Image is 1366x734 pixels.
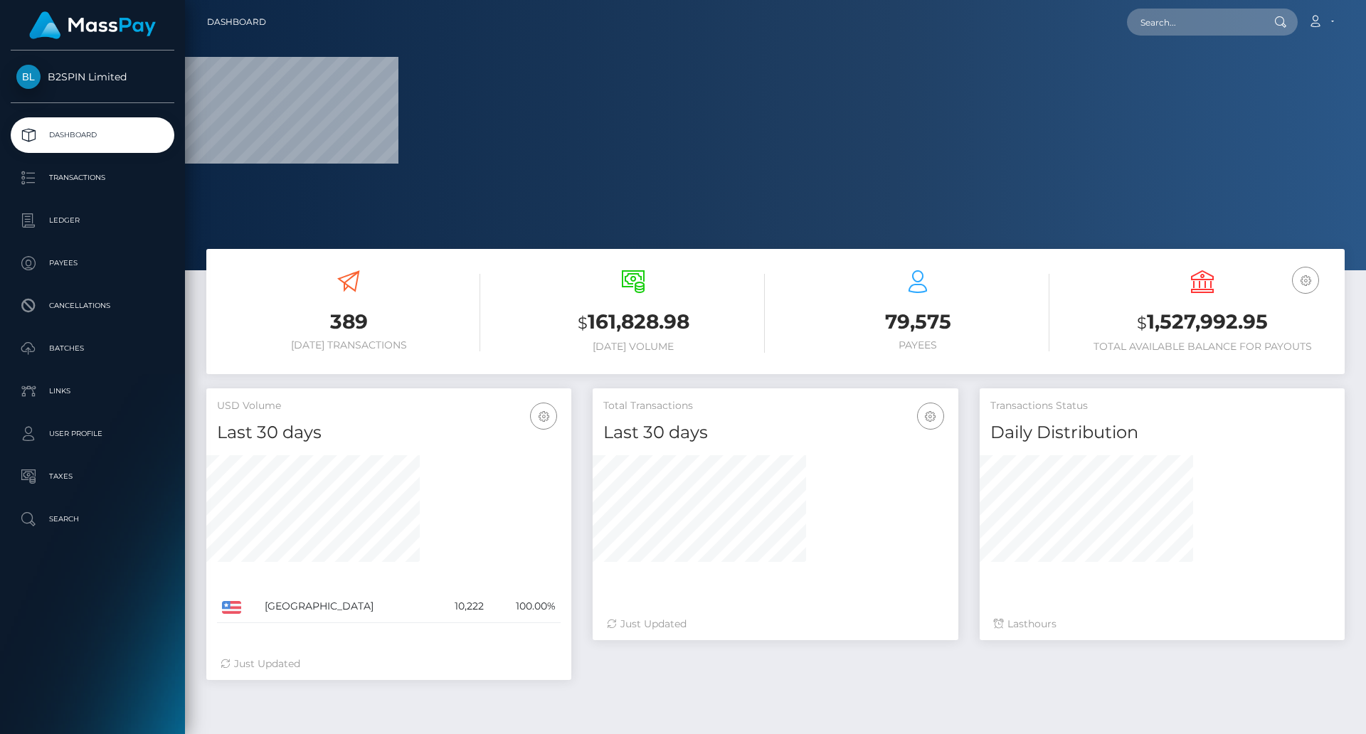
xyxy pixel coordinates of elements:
a: Search [11,501,174,537]
p: Batches [16,338,169,359]
h3: 1,527,992.95 [1071,308,1334,337]
div: Just Updated [607,617,943,632]
h5: Total Transactions [603,399,947,413]
td: 100.00% [489,590,561,623]
a: User Profile [11,416,174,452]
h5: USD Volume [217,399,561,413]
h4: Daily Distribution [990,420,1334,445]
p: Ledger [16,210,169,231]
a: Dashboard [207,7,266,37]
td: [GEOGRAPHIC_DATA] [260,590,432,623]
h3: 389 [217,308,480,336]
a: Dashboard [11,117,174,153]
p: Dashboard [16,124,169,146]
h4: Last 30 days [217,420,561,445]
a: Batches [11,331,174,366]
img: B2SPIN Limited [16,65,41,89]
h3: 161,828.98 [502,308,765,337]
a: Transactions [11,160,174,196]
small: $ [578,313,588,333]
a: Payees [11,245,174,281]
a: Taxes [11,459,174,494]
img: US.png [222,601,241,614]
small: $ [1137,313,1147,333]
div: Just Updated [221,656,557,671]
span: B2SPIN Limited [11,70,174,83]
p: Payees [16,252,169,274]
p: Cancellations [16,295,169,317]
h6: Payees [786,339,1049,351]
a: Links [11,373,174,409]
div: Last hours [994,617,1330,632]
h6: [DATE] Transactions [217,339,480,351]
h3: 79,575 [786,308,1049,336]
p: Search [16,509,169,530]
p: Taxes [16,466,169,487]
h5: Transactions Status [990,399,1334,413]
a: Cancellations [11,288,174,324]
td: 10,222 [432,590,489,623]
a: Ledger [11,203,174,238]
p: User Profile [16,423,169,445]
h4: Last 30 days [603,420,947,445]
h6: [DATE] Volume [502,341,765,353]
img: MassPay Logo [29,11,156,39]
input: Search... [1127,9,1261,36]
p: Transactions [16,167,169,188]
h6: Total Available Balance for Payouts [1071,341,1334,353]
p: Links [16,381,169,402]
